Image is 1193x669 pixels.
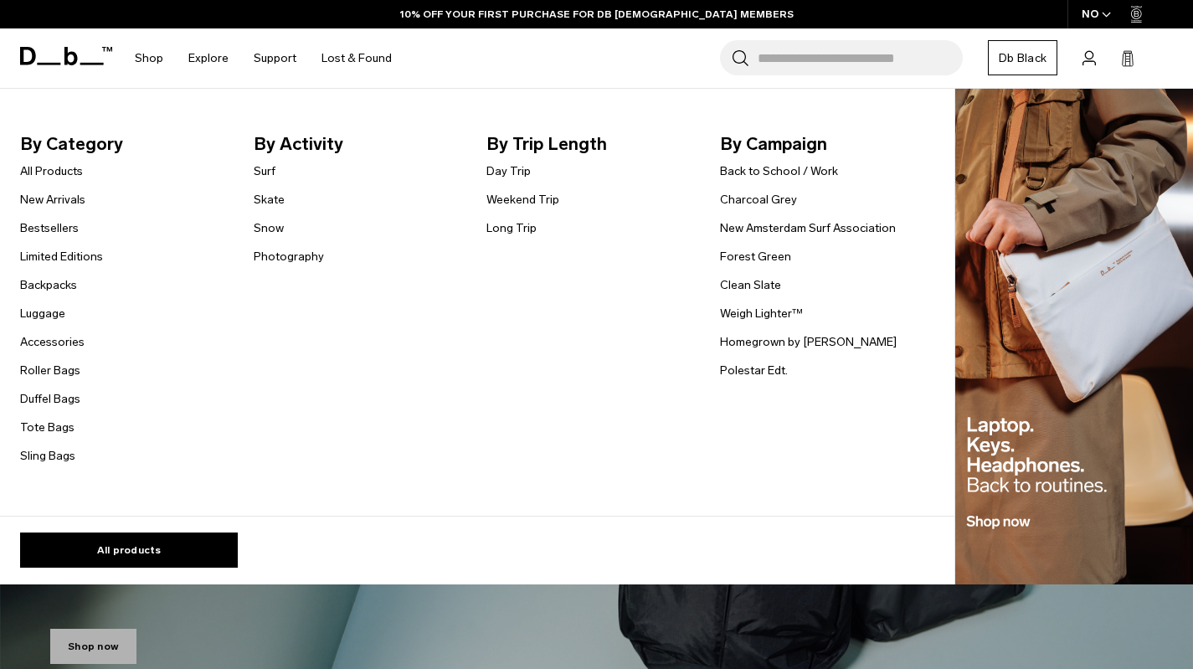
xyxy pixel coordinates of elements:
[20,419,75,436] a: Tote Bags
[20,390,80,408] a: Duffel Bags
[720,276,781,294] a: Clean Slate
[20,447,75,465] a: Sling Bags
[988,40,1057,75] a: Db Black
[254,191,285,208] a: Skate
[20,219,79,237] a: Bestsellers
[486,219,537,237] a: Long Trip
[20,362,80,379] a: Roller Bags
[20,191,85,208] a: New Arrivals
[254,248,324,265] a: Photography
[486,131,693,157] span: By Trip Length
[20,162,83,180] a: All Products
[486,191,559,208] a: Weekend Trip
[321,28,392,88] a: Lost & Found
[720,219,896,237] a: New Amsterdam Surf Association
[254,162,275,180] a: Surf
[188,28,229,88] a: Explore
[720,248,791,265] a: Forest Green
[720,162,838,180] a: Back to School / Work
[254,131,460,157] span: By Activity
[20,248,103,265] a: Limited Editions
[20,276,77,294] a: Backpacks
[400,7,794,22] a: 10% OFF YOUR FIRST PURCHASE FOR DB [DEMOGRAPHIC_DATA] MEMBERS
[720,191,797,208] a: Charcoal Grey
[486,162,531,180] a: Day Trip
[720,333,897,351] a: Homegrown by [PERSON_NAME]
[720,305,803,322] a: Weigh Lighter™
[20,533,238,568] a: All products
[135,28,163,88] a: Shop
[254,28,296,88] a: Support
[254,219,284,237] a: Snow
[720,131,927,157] span: By Campaign
[20,131,227,157] span: By Category
[955,89,1193,585] img: Db
[20,305,65,322] a: Luggage
[20,333,85,351] a: Accessories
[122,28,404,88] nav: Main Navigation
[720,362,788,379] a: Polestar Edt.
